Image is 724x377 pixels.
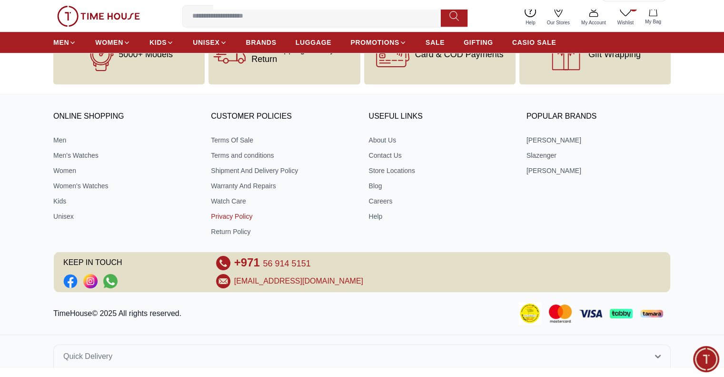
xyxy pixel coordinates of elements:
span: BRANDS [246,38,277,47]
span: My Bag [641,18,665,25]
a: PROMOTIONS [350,34,407,51]
p: TimeHouse© 2025 All rights reserved. [53,308,185,319]
a: GIFTING [464,34,493,51]
a: Watch Care [211,196,355,206]
span: 5000+ Models [119,50,173,59]
a: SALE [426,34,445,51]
a: Blog [369,181,513,191]
a: Help [520,4,541,28]
a: Our Stores [541,4,575,28]
a: Return Policy [211,227,355,236]
h3: CUSTOMER POLICIES [211,110,355,124]
a: Help [369,212,513,221]
a: Men's Watches [53,151,198,160]
a: [PERSON_NAME] [526,166,671,175]
a: Men [53,135,198,145]
a: MEN [53,34,76,51]
a: Store Locations [369,166,513,175]
h3: Popular Brands [526,110,671,124]
h3: ONLINE SHOPPING [53,110,198,124]
span: UNISEX [193,38,219,47]
span: Our Stores [543,19,574,26]
a: Women's Watches [53,181,198,191]
img: Visa [579,310,602,317]
span: KIDS [149,38,167,47]
a: Kids [53,196,198,206]
a: Social Link [83,274,98,288]
span: LUGGAGE [296,38,332,47]
span: Quick Delivery [63,351,112,362]
span: PROMOTIONS [350,38,399,47]
img: Consumer Payment [518,302,541,325]
span: GIFTING [464,38,493,47]
a: Social Link [63,274,78,288]
button: Quick Delivery [53,345,671,368]
span: MEN [53,38,69,47]
a: [PERSON_NAME] [526,135,671,145]
span: Free Shipping & Easy Return [251,45,356,64]
a: Women [53,166,198,175]
img: ... [57,6,140,27]
a: 0Wishlist [612,4,639,28]
span: KEEP IN TOUCH [63,256,203,270]
span: Card & COD Payments [415,50,504,59]
img: Tamara Payment [640,310,663,317]
a: LUGGAGE [296,34,332,51]
span: My Account [577,19,610,26]
span: Gift Wrapping [588,50,641,59]
span: SALE [426,38,445,47]
img: Mastercard [549,305,572,322]
a: Careers [369,196,513,206]
a: WOMEN [95,34,130,51]
a: BRANDS [246,34,277,51]
div: Chat Widget [693,346,719,372]
a: Slazenger [526,151,671,160]
h3: USEFUL LINKS [369,110,513,124]
img: Tabby Payment [610,309,633,318]
a: Privacy Policy [211,212,355,221]
a: Terms Of Sale [211,135,355,145]
a: About Us [369,135,513,145]
li: Facebook [63,274,78,288]
a: Terms and conditions [211,151,355,160]
span: Wishlist [614,19,637,26]
span: Help [522,19,539,26]
a: CASIO SALE [512,34,556,51]
a: +971 56 914 5151 [234,256,311,270]
a: Shipment And Delivery Policy [211,166,355,175]
a: Warranty And Repairs [211,181,355,191]
a: [EMAIL_ADDRESS][DOMAIN_NAME] [234,275,363,287]
a: Contact Us [369,151,513,160]
span: CASIO SALE [512,38,556,47]
a: KIDS [149,34,174,51]
button: My Bag [639,5,667,27]
a: Unisex [53,212,198,221]
span: WOMEN [95,38,123,47]
span: 56 914 5151 [263,259,310,268]
a: UNISEX [193,34,227,51]
a: Social Link [103,274,118,288]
